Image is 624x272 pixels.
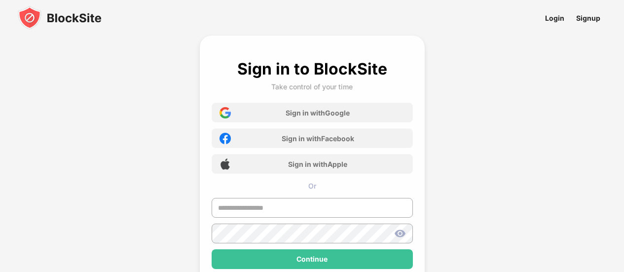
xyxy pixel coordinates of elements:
a: Login [539,7,570,29]
img: apple-icon.png [220,158,231,170]
img: facebook-icon.png [220,133,231,144]
div: Or [212,182,413,190]
img: blocksite-icon-black.svg [18,6,102,30]
div: Sign in with Google [286,109,350,117]
div: Take control of your time [271,82,353,91]
a: Signup [570,7,606,29]
div: Sign in with Apple [288,160,347,168]
div: Sign in with Facebook [282,134,354,143]
div: Continue [296,255,328,263]
img: google-icon.png [220,107,231,118]
img: show-password.svg [394,228,406,239]
div: Sign in to BlockSite [237,59,387,78]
